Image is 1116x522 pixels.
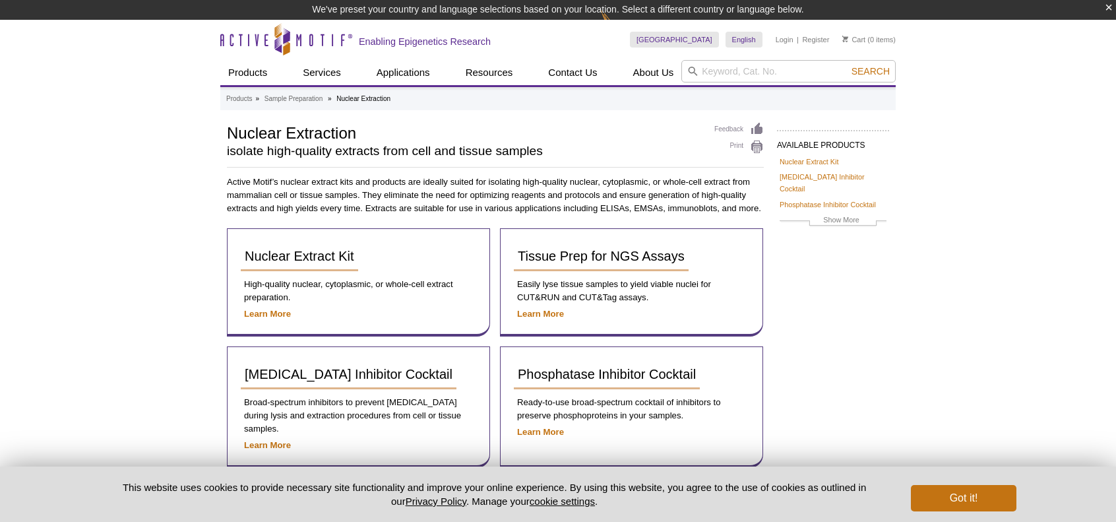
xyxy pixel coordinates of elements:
p: High-quality nuclear, cytoplasmic, or whole-cell extract preparation. [241,278,476,304]
a: [MEDICAL_DATA] Inhibitor Cocktail [780,171,886,195]
a: [GEOGRAPHIC_DATA] [630,32,719,48]
a: Phosphatase Inhibitor Cocktail [780,199,876,211]
span: Tissue Prep for NGS Assays [518,249,685,263]
a: Cart [842,35,865,44]
li: | [797,32,799,48]
li: » [255,95,259,102]
a: Nuclear Extract Kit [241,242,358,271]
a: Learn More [517,427,564,437]
a: Applications [369,60,438,85]
a: Learn More [517,309,564,319]
a: English [726,32,762,48]
p: Easily lyse tissue samples to yield viable nuclei for CUT&RUN and CUT&Tag assays. [514,278,749,304]
p: Ready-to-use broad-spectrum cocktail of inhibitors to preserve phosphoproteins in your samples. [514,396,749,422]
a: Register [802,35,829,44]
li: (0 items) [842,32,896,48]
h2: AVAILABLE PRODUCTS [777,130,889,154]
input: Keyword, Cat. No. [681,60,896,82]
button: Search [848,65,894,77]
span: Phosphatase Inhibitor Cocktail [518,367,696,381]
span: Search [852,66,890,77]
a: [MEDICAL_DATA] Inhibitor Cocktail [241,360,456,389]
img: Your Cart [842,36,848,42]
p: This website uses cookies to provide necessary site functionality and improve your online experie... [100,480,889,508]
li: » [328,95,332,102]
h2: Enabling Epigenetics Research [359,36,491,48]
button: cookie settings [530,496,595,507]
a: Resources [458,60,521,85]
a: Products [220,60,275,85]
a: Sample Preparation [264,93,323,105]
a: Products [226,93,252,105]
span: [MEDICAL_DATA] Inhibitor Cocktail [245,367,452,381]
h2: isolate high-quality extracts from cell and tissue samples [227,145,701,157]
a: Privacy Policy [406,496,466,507]
a: Services [295,60,349,85]
span: Nuclear Extract Kit [245,249,354,263]
a: Feedback [714,122,764,137]
a: Learn More [244,309,291,319]
p: Broad-spectrum inhibitors to prevent [MEDICAL_DATA] during lysis and extraction procedures from c... [241,396,476,436]
a: Tissue Prep for NGS Assays [514,242,689,271]
p: Active Motif’s nuclear extract kits and products are ideally suited for isolating high-quality nu... [227,176,764,215]
a: Show More [780,214,886,229]
a: Phosphatase Inhibitor Cocktail [514,360,700,389]
a: Print [714,140,764,154]
a: Learn More [244,440,291,450]
a: Contact Us [540,60,605,85]
img: Change Here [601,10,636,41]
a: Nuclear Extract Kit [780,156,838,168]
li: Nuclear Extraction [336,95,390,102]
h1: Nuclear Extraction [227,122,701,142]
a: Login [776,35,793,44]
button: Got it! [911,485,1016,511]
a: About Us [625,60,682,85]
